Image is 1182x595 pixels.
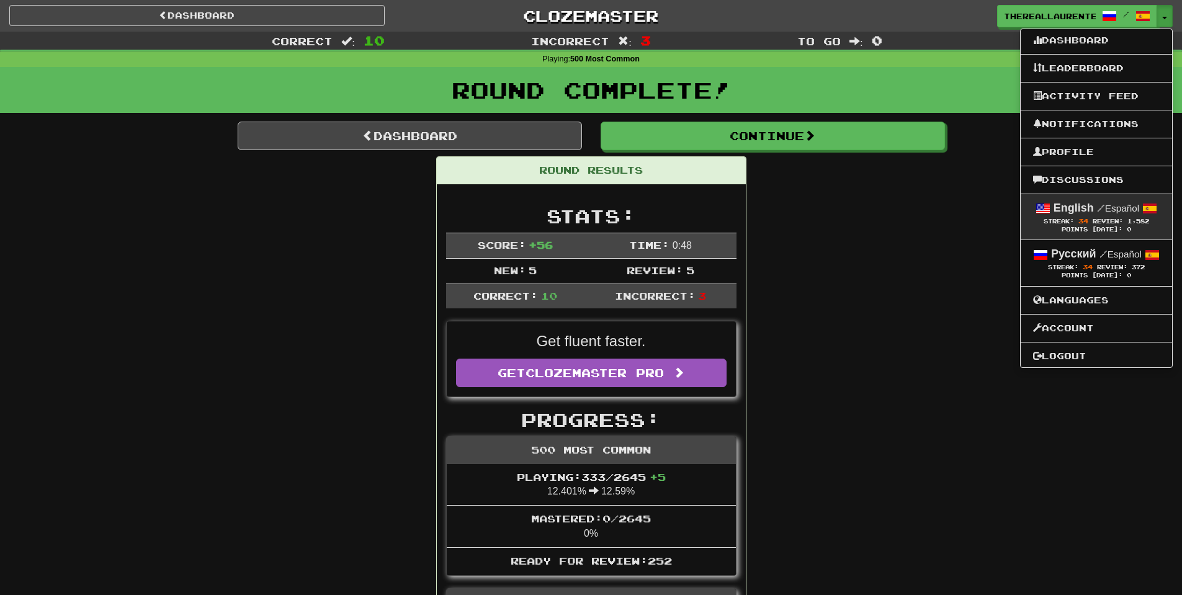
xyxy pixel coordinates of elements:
small: Español [1099,249,1142,259]
div: Round Results [437,157,746,184]
a: Discussions [1021,172,1172,188]
span: 0 [872,33,882,48]
span: Correct: [473,290,538,302]
span: 0 : 48 [673,240,692,251]
div: Points [DATE]: 0 [1033,272,1160,280]
strong: Русский [1051,248,1096,260]
div: 500 Most Common [447,437,736,464]
span: Time: [629,239,669,251]
span: 1,582 [1127,218,1149,225]
h2: Progress: [446,409,737,430]
a: Account [1021,320,1172,336]
span: 34 [1083,263,1093,271]
strong: 500 Most Common [570,55,640,63]
span: thereallaurente [1004,11,1096,22]
span: : [849,36,863,47]
p: Get fluent faster. [456,331,727,352]
a: Profile [1021,144,1172,160]
span: + 56 [529,239,553,251]
a: Clozemaster [403,5,779,27]
span: + 5 [650,471,666,483]
span: Review: [627,264,683,276]
span: Playing: 333 / 2645 [517,471,666,483]
a: Languages [1021,292,1172,308]
span: 3 [698,290,706,302]
span: 3 [640,33,651,48]
a: Leaderboard [1021,60,1172,76]
span: Correct [272,35,333,47]
span: 372 [1132,264,1145,271]
span: 34 [1078,217,1088,225]
a: thereallaurente / [997,5,1157,27]
span: : [618,36,632,47]
a: Logout [1021,348,1172,364]
span: Review: [1097,264,1127,271]
span: 10 [364,33,385,48]
a: Dashboard [9,5,385,26]
span: To go [797,35,841,47]
li: 0% [447,505,736,548]
span: / [1099,248,1108,259]
span: New: [494,264,526,276]
span: Streak: [1044,218,1074,225]
span: / [1123,10,1129,19]
span: Incorrect [531,35,609,47]
span: Streak: [1048,264,1078,271]
small: Español [1097,203,1139,213]
span: Review: [1093,218,1123,225]
a: Activity Feed [1021,88,1172,104]
a: Notifications [1021,116,1172,132]
a: Dashboard [1021,32,1172,48]
span: Ready for Review: 252 [511,555,672,566]
strong: English [1054,202,1094,214]
span: Incorrect: [615,290,696,302]
span: 10 [541,290,557,302]
span: : [341,36,355,47]
h2: Stats: [446,206,737,226]
h1: Round Complete! [4,78,1178,102]
a: GetClozemaster Pro [456,359,727,387]
span: 5 [529,264,537,276]
span: Mastered: 0 / 2645 [531,512,651,524]
span: Clozemaster Pro [526,366,664,380]
a: Русский /Español Streak: 34 Review: 372 Points [DATE]: 0 [1021,240,1172,285]
a: English /Español Streak: 34 Review: 1,582 Points [DATE]: 0 [1021,194,1172,239]
span: Score: [478,239,526,251]
span: / [1097,202,1105,213]
li: 12.401% 12.59% [447,464,736,506]
a: Dashboard [238,122,582,150]
span: 5 [686,264,694,276]
div: Points [DATE]: 0 [1033,226,1160,234]
button: Continue [601,122,945,150]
